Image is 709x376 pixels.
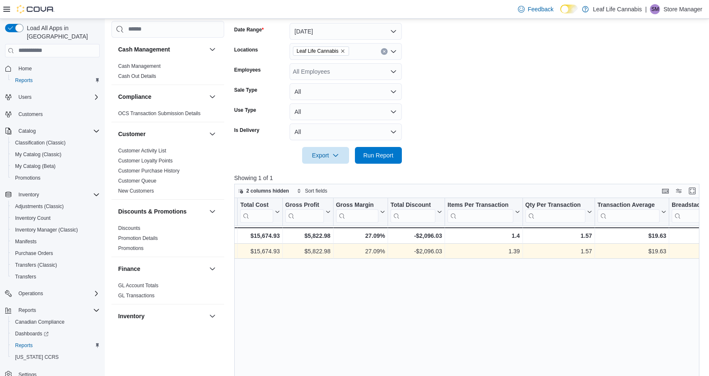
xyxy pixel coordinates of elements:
button: Open list of options [390,68,397,75]
button: Cash Management [207,44,217,54]
button: Run Report [355,147,402,164]
button: Adjustments (Classic) [8,201,103,212]
div: Total Cost [240,201,273,209]
button: Display options [674,186,684,196]
button: Remove Leaf Life Cannabis from selection in this group [340,49,345,54]
label: Sale Type [234,87,257,93]
button: Inventory Manager (Classic) [8,224,103,236]
div: Finance [111,281,224,304]
span: SM [651,4,659,14]
span: Reports [15,305,100,315]
h3: Inventory [118,312,145,320]
h3: Finance [118,265,140,273]
button: Total Cost [240,201,279,222]
span: Inventory [15,190,100,200]
button: Transaction Average [598,201,666,222]
button: Customer [207,129,217,139]
span: Classification (Classic) [15,139,66,146]
div: Items Per Transaction [448,201,513,209]
span: My Catalog (Beta) [15,163,56,170]
label: Date Range [234,26,264,33]
span: Purchase Orders [15,250,53,257]
span: Home [18,65,32,72]
a: Canadian Compliance [12,317,68,327]
span: Canadian Compliance [15,319,65,325]
p: Showing 1 of 1 [234,174,704,182]
a: Customers [15,109,46,119]
button: [US_STATE] CCRS [8,351,103,363]
button: Catalog [15,126,39,136]
button: Qty Per Transaction [525,201,592,222]
span: Customer Activity List [118,147,166,154]
span: Operations [18,290,43,297]
span: Customers [15,109,100,119]
button: Home [2,62,103,75]
div: 1.39 [448,246,520,256]
span: Catalog [15,126,100,136]
span: Canadian Compliance [12,317,100,327]
p: | [645,4,647,14]
div: Cash Management [111,61,224,85]
label: Employees [234,67,261,73]
span: Cash Management [118,63,160,70]
a: GL Account Totals [118,283,158,288]
button: Manifests [8,236,103,247]
a: Transfers [12,272,39,282]
span: Leaf Life Cannabis [297,47,339,55]
span: Users [15,92,100,102]
span: My Catalog (Classic) [15,151,62,158]
button: Reports [15,305,39,315]
button: All [290,124,402,140]
span: Inventory Count [15,215,51,221]
span: Classification (Classic) [12,138,100,148]
div: Transaction Average [598,201,660,222]
button: Keyboard shortcuts [660,186,670,196]
h3: Compliance [118,93,151,101]
button: Reports [8,75,103,86]
span: Dashboards [12,329,100,339]
button: Operations [2,288,103,299]
div: Gross Profit [285,201,324,222]
div: Total Cost [240,201,273,222]
span: Promotions [15,175,41,181]
button: Export [302,147,349,164]
button: Compliance [207,92,217,102]
a: [US_STATE] CCRS [12,352,62,362]
div: Items Per Transaction [448,201,513,222]
div: $15,674.93 [240,246,279,256]
span: Inventory Count [12,213,100,223]
button: Inventory [207,311,217,321]
div: $5,822.98 [285,231,331,241]
span: Home [15,63,100,74]
div: Compliance [111,108,224,122]
span: Load All Apps in [GEOGRAPHIC_DATA] [23,24,100,41]
span: Washington CCRS [12,352,100,362]
span: Inventory [18,191,39,198]
a: Promotions [118,245,144,251]
div: -$2,096.03 [391,246,442,256]
button: Inventory [15,190,42,200]
span: Customer Queue [118,178,156,184]
div: -$2,096.03 [391,231,442,241]
button: Total Discount [391,201,442,222]
button: Enter fullscreen [687,186,697,196]
span: Promotion Details [118,235,158,242]
a: My Catalog (Classic) [12,149,65,160]
p: Leaf Life Cannabis [593,4,642,14]
span: Transfers (Classic) [12,260,100,270]
button: My Catalog (Beta) [8,160,103,172]
button: Users [15,92,35,102]
a: Dashboards [8,328,103,340]
a: GL Transactions [118,293,155,299]
span: Promotions [12,173,100,183]
a: Reports [12,340,36,350]
button: Promotions [8,172,103,184]
input: Dark Mode [560,5,578,13]
a: Inventory Manager (Classic) [12,225,81,235]
a: Manifests [12,237,40,247]
div: Total Discount [391,201,435,222]
button: Reports [2,304,103,316]
div: Gross Profit [285,201,324,209]
label: Locations [234,46,258,53]
div: 1.57 [525,231,592,241]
